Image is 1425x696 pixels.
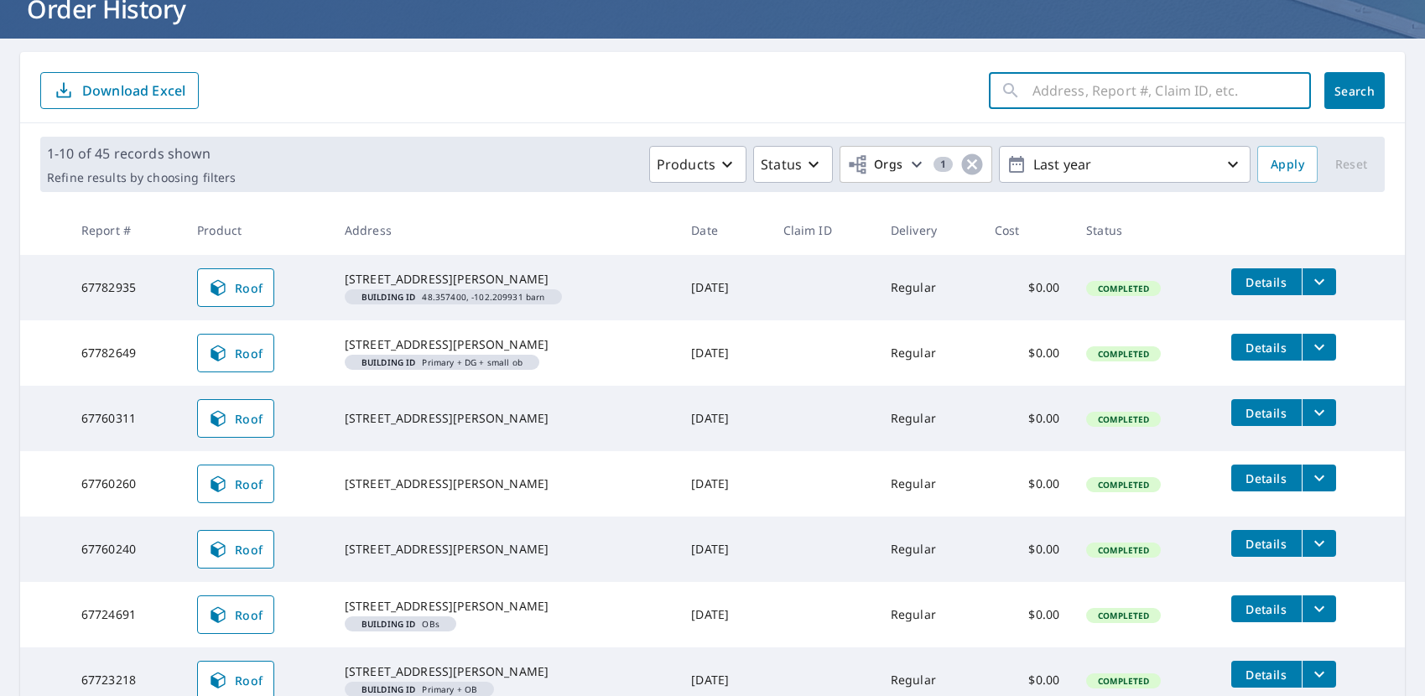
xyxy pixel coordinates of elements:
p: Products [657,154,715,174]
span: Completed [1088,610,1159,621]
button: filesDropdownBtn-67723218 [1302,661,1336,688]
td: 67760311 [68,386,184,451]
span: Roof [208,670,263,690]
td: Regular [877,320,981,386]
span: Completed [1088,348,1159,360]
td: 67782649 [68,320,184,386]
span: Details [1241,601,1292,617]
span: Details [1241,667,1292,683]
td: 67724691 [68,582,184,647]
span: 48.357400, -102.209931 barn [351,293,555,301]
button: detailsBtn-67723218 [1231,661,1302,688]
span: Roof [208,474,263,494]
button: filesDropdownBtn-67760260 [1302,465,1336,491]
button: Orgs1 [840,146,992,183]
span: Primary + OB [351,685,487,693]
td: $0.00 [981,386,1073,451]
th: Delivery [877,205,981,255]
span: Details [1241,470,1292,486]
div: [STREET_ADDRESS][PERSON_NAME] [345,271,664,288]
td: $0.00 [981,517,1073,582]
span: OBs [351,620,450,628]
span: Apply [1271,154,1304,175]
a: Roof [197,268,274,307]
span: Primary + DG + small ob [351,358,533,366]
td: 67760260 [68,451,184,517]
a: Roof [197,530,274,569]
td: Regular [877,255,981,320]
button: detailsBtn-67724691 [1231,595,1302,622]
span: Details [1241,536,1292,552]
button: filesDropdownBtn-67760311 [1302,399,1336,426]
span: Roof [208,605,263,625]
td: Regular [877,517,981,582]
span: Orgs [847,154,903,175]
td: Regular [877,451,981,517]
a: Roof [197,595,274,634]
button: filesDropdownBtn-67760240 [1302,530,1336,557]
th: Product [184,205,331,255]
div: [STREET_ADDRESS][PERSON_NAME] [345,475,664,492]
span: Details [1241,405,1292,421]
th: Date [678,205,769,255]
p: Status [761,154,802,174]
span: Completed [1088,413,1159,425]
th: Report # [68,205,184,255]
div: [STREET_ADDRESS][PERSON_NAME] [345,541,664,558]
span: Roof [208,278,263,298]
div: [STREET_ADDRESS][PERSON_NAME] [345,410,664,427]
button: Last year [999,146,1251,183]
td: Regular [877,582,981,647]
td: 67760240 [68,517,184,582]
a: Roof [197,399,274,438]
td: [DATE] [678,451,769,517]
p: Last year [1027,150,1223,179]
span: Details [1241,274,1292,290]
button: Status [753,146,833,183]
div: [STREET_ADDRESS][PERSON_NAME] [345,336,664,353]
em: Building ID [361,293,416,301]
td: [DATE] [678,517,769,582]
span: 1 [934,158,953,170]
button: Products [649,146,746,183]
button: Apply [1257,146,1318,183]
em: Building ID [361,358,416,366]
div: [STREET_ADDRESS][PERSON_NAME] [345,598,664,615]
button: detailsBtn-67760311 [1231,399,1302,426]
td: [DATE] [678,582,769,647]
td: [DATE] [678,386,769,451]
span: Completed [1088,479,1159,491]
span: Roof [208,408,263,429]
button: filesDropdownBtn-67724691 [1302,595,1336,622]
button: Search [1324,72,1385,109]
p: Download Excel [82,81,185,100]
span: Search [1338,83,1371,99]
button: Download Excel [40,72,199,109]
td: $0.00 [981,320,1073,386]
td: 67782935 [68,255,184,320]
td: $0.00 [981,582,1073,647]
em: Building ID [361,685,416,693]
button: detailsBtn-67782935 [1231,268,1302,295]
div: [STREET_ADDRESS][PERSON_NAME] [345,663,664,680]
p: Refine results by choosing filters [47,170,236,185]
a: Roof [197,334,274,372]
button: filesDropdownBtn-67782935 [1302,268,1336,295]
em: Building ID [361,620,416,628]
th: Cost [981,205,1073,255]
th: Address [331,205,678,255]
button: detailsBtn-67782649 [1231,334,1302,361]
td: Regular [877,386,981,451]
th: Status [1073,205,1218,255]
span: Roof [208,539,263,559]
button: detailsBtn-67760260 [1231,465,1302,491]
input: Address, Report #, Claim ID, etc. [1032,67,1311,114]
button: detailsBtn-67760240 [1231,530,1302,557]
span: Completed [1088,544,1159,556]
button: filesDropdownBtn-67782649 [1302,334,1336,361]
span: Completed [1088,675,1159,687]
td: [DATE] [678,320,769,386]
td: $0.00 [981,255,1073,320]
span: Details [1241,340,1292,356]
span: Roof [208,343,263,363]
